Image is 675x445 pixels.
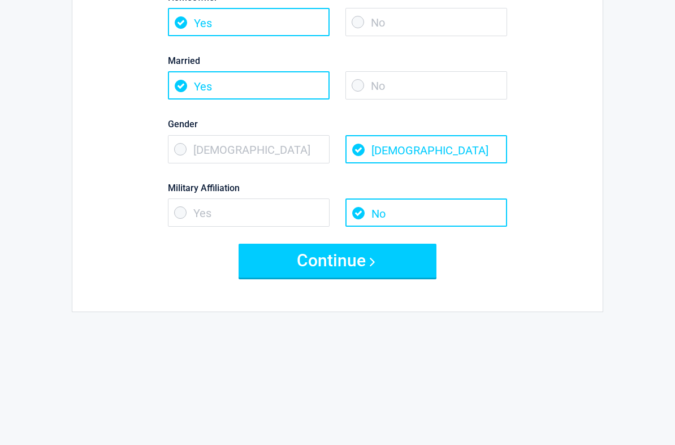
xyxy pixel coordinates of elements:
[168,181,507,196] label: Military Affiliation
[168,199,330,227] span: Yes
[168,117,507,132] label: Gender
[168,8,330,37] span: Yes
[345,136,507,164] span: [DEMOGRAPHIC_DATA]
[345,72,507,100] span: No
[168,72,330,100] span: Yes
[345,8,507,37] span: No
[168,136,330,164] span: [DEMOGRAPHIC_DATA]
[239,244,436,278] button: Continue
[168,54,507,69] label: Married
[345,199,507,227] span: No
